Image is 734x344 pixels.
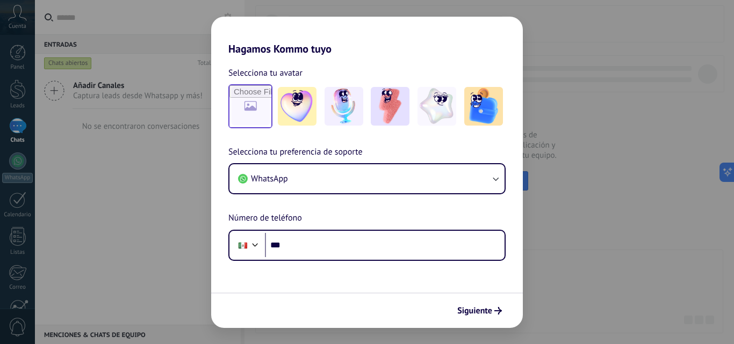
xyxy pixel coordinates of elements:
[228,211,302,225] span: Número de teléfono
[211,17,523,55] h2: Hagamos Kommo tuyo
[233,234,253,257] div: Mexico: + 52
[228,66,303,80] span: Selecciona tu avatar
[452,302,507,320] button: Siguiente
[457,307,492,314] span: Siguiente
[418,87,456,126] img: -4.jpeg
[325,87,363,126] img: -2.jpeg
[251,173,288,184] span: WhatsApp
[228,145,363,159] span: Selecciona tu preferencia de soporte
[278,87,316,126] img: -1.jpeg
[464,87,503,126] img: -5.jpeg
[371,87,409,126] img: -3.jpeg
[229,164,505,193] button: WhatsApp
